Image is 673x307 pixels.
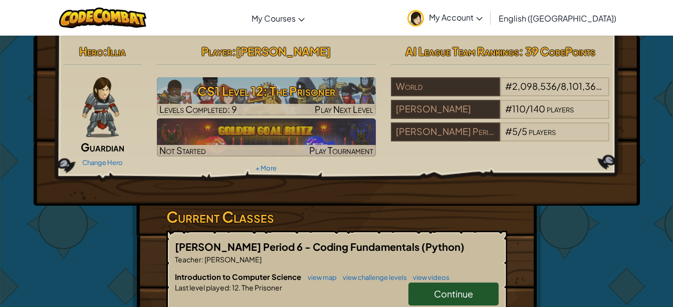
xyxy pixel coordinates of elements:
div: [PERSON_NAME] Period 6 - Coding Fundamentals [391,122,500,141]
span: # [505,103,512,114]
span: Introduction to Computer Science [175,272,303,281]
span: : 39 CodePoints [519,44,595,58]
div: [PERSON_NAME] [391,100,500,119]
span: Last level played [175,283,229,292]
span: (Python) [421,240,465,253]
span: / [518,125,522,137]
img: avatar [407,10,424,27]
span: Guardian [81,140,124,154]
span: Hero [79,44,103,58]
span: 5 [522,125,527,137]
a: My Account [402,2,488,34]
img: CS1 Level 12: The Prisoner [157,77,376,115]
span: Play Tournament [309,144,373,156]
a: Play Next Level [157,77,376,115]
a: English ([GEOGRAPHIC_DATA]) [494,5,621,32]
span: players [603,80,630,92]
span: 5 [512,125,518,137]
span: [PERSON_NAME] Period 6 - Coding Fundamentals [175,240,421,253]
a: My Courses [247,5,310,32]
a: + More [256,164,277,172]
span: Not Started [159,144,206,156]
span: 12. [231,283,241,292]
img: CodeCombat logo [59,8,147,28]
h3: Current Classes [166,206,507,228]
div: World [391,77,500,96]
span: The Prisoner [241,283,282,292]
span: # [505,80,512,92]
h3: CS1 Level 12: The Prisoner [157,80,376,102]
span: 110 [512,103,526,114]
span: : [103,44,107,58]
span: Continue [434,288,473,299]
a: [PERSON_NAME] Period 6 - Coding Fundamentals#5/5players [391,132,610,143]
span: 140 [530,103,545,114]
span: Teacher [175,255,201,264]
span: / [557,80,561,92]
span: Play Next Level [315,103,373,115]
span: : [232,44,236,58]
img: guardian-pose.png [82,77,119,137]
span: players [547,103,574,114]
a: view videos [408,273,450,281]
span: 8,101,364 [561,80,602,92]
a: World#2,098,536/8,101,364players [391,87,610,98]
span: [PERSON_NAME] [203,255,262,264]
a: view map [303,273,337,281]
img: Golden Goal [157,118,376,157]
span: My Courses [252,13,296,24]
span: Levels Completed: 9 [159,103,237,115]
span: My Account [429,12,483,23]
span: # [505,125,512,137]
a: Change Hero [82,159,123,167]
span: Player [201,44,232,58]
span: [PERSON_NAME] [236,44,331,58]
a: view challenge levels [338,273,407,281]
span: 2,098,536 [512,80,557,92]
span: / [526,103,530,114]
span: English ([GEOGRAPHIC_DATA]) [499,13,616,24]
a: [PERSON_NAME]#110/140players [391,109,610,121]
span: players [529,125,556,137]
span: AI League Team Rankings [405,44,519,58]
span: : [201,255,203,264]
span: : [229,283,231,292]
span: Illia [107,44,126,58]
a: Not StartedPlay Tournament [157,118,376,157]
